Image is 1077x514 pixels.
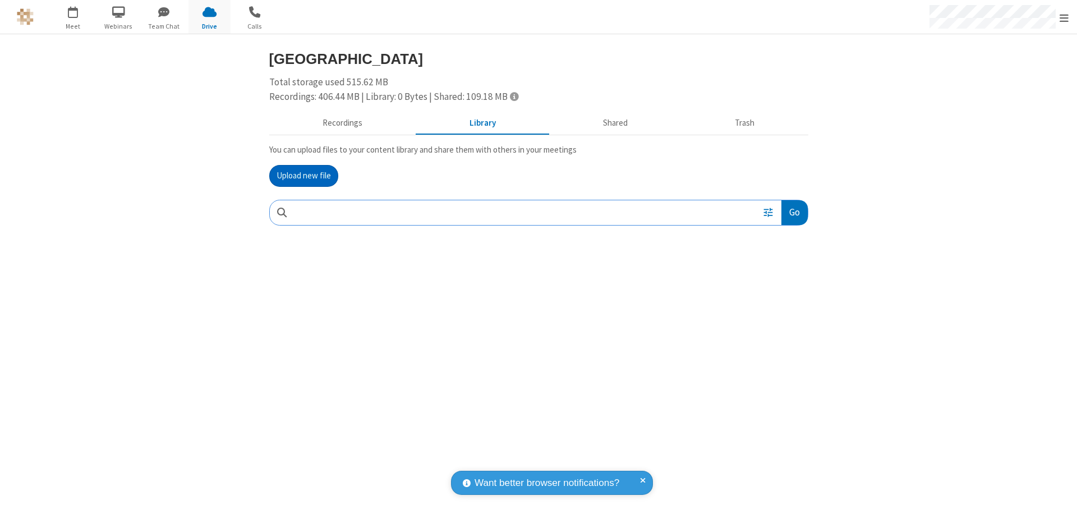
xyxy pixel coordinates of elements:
[550,113,682,134] button: Shared during meetings
[416,113,550,134] button: Content library
[682,113,808,134] button: Trash
[269,165,338,187] button: Upload new file
[269,113,416,134] button: Recorded meetings
[269,144,808,157] p: You can upload files to your content library and share them with others in your meetings
[17,8,34,25] img: QA Selenium DO NOT DELETE OR CHANGE
[269,51,808,67] h3: [GEOGRAPHIC_DATA]
[98,21,140,31] span: Webinars
[234,21,276,31] span: Calls
[781,200,807,226] button: Go
[510,91,518,101] span: Totals displayed include files that have been moved to the trash.
[475,476,619,490] span: Want better browser notifications?
[269,90,808,104] div: Recordings: 406.44 MB | Library: 0 Bytes | Shared: 109.18 MB
[188,21,231,31] span: Drive
[143,21,185,31] span: Team Chat
[1049,485,1069,506] iframe: Chat
[269,75,808,104] div: Total storage used 515.62 MB
[52,21,94,31] span: Meet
